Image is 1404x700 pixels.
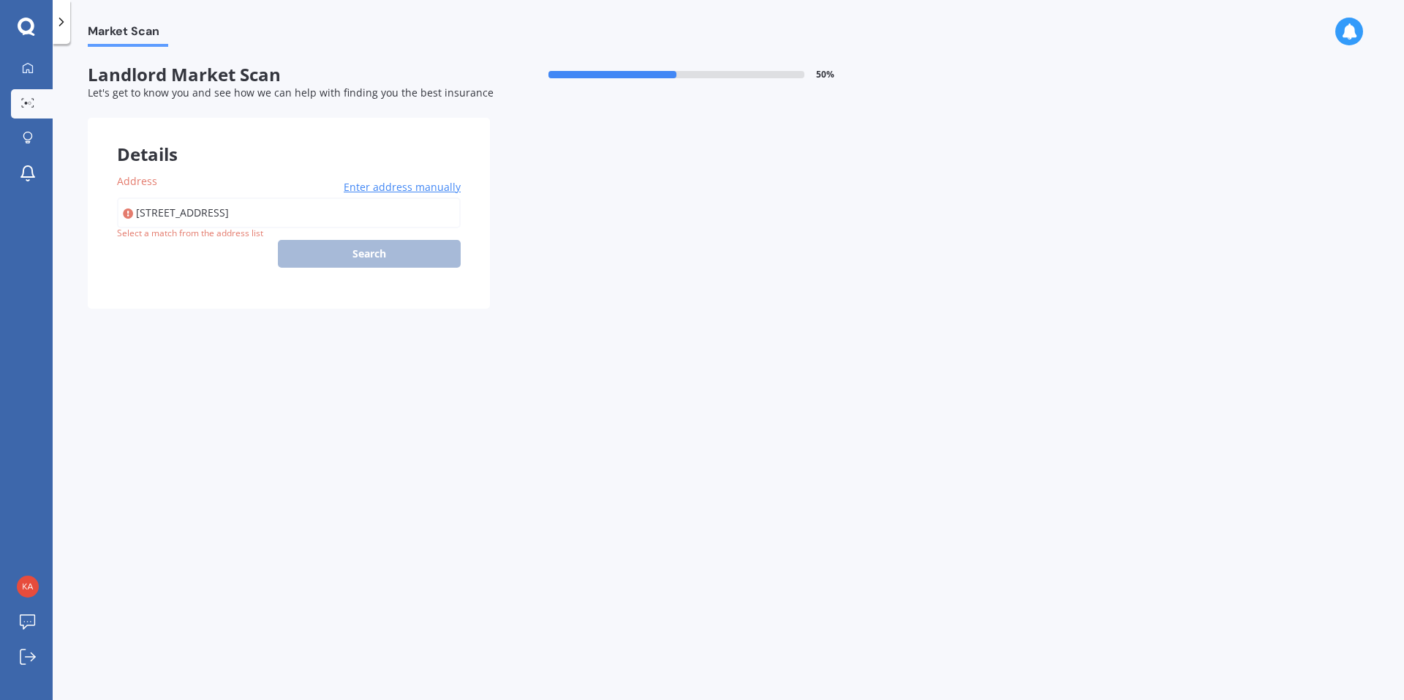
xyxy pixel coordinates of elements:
span: Let's get to know you and see how we can help with finding you the best insurance [88,86,494,99]
input: Enter address [117,197,461,228]
div: Select a match from the address list [117,227,263,240]
img: 8f78c1ad540d99dbfa6a8c1985f6cead [17,576,39,598]
div: Details [88,118,490,162]
span: Enter address manually [344,180,461,195]
span: Landlord Market Scan [88,64,490,86]
span: 50 % [816,69,834,80]
span: Address [117,174,157,188]
span: Market Scan [88,24,168,44]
